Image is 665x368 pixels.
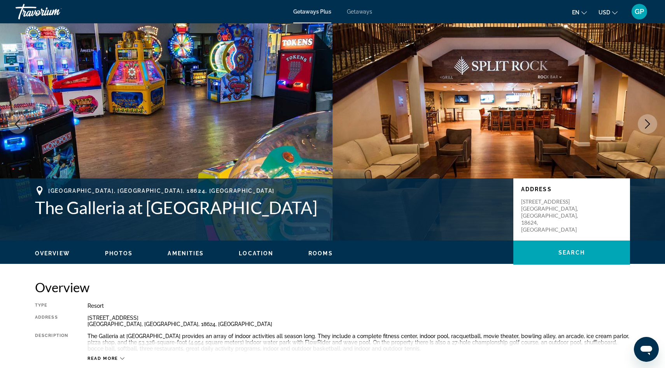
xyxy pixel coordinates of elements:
[629,3,649,20] button: User Menu
[35,250,70,257] button: Overview
[308,250,333,257] button: Rooms
[635,8,644,16] span: GP
[572,9,579,16] span: en
[35,303,68,309] div: Type
[8,114,27,134] button: Previous image
[16,2,93,22] a: Travorium
[87,356,118,361] span: Read more
[87,315,630,327] div: [STREET_ADDRESS] [GEOGRAPHIC_DATA], [GEOGRAPHIC_DATA], 18624, [GEOGRAPHIC_DATA]
[87,356,124,361] button: Read more
[105,250,133,257] button: Photos
[239,250,273,257] button: Location
[598,9,610,16] span: USD
[35,250,70,256] span: Overview
[521,198,583,233] p: [STREET_ADDRESS] [GEOGRAPHIC_DATA], [GEOGRAPHIC_DATA], 18624, [GEOGRAPHIC_DATA]
[308,250,333,256] span: Rooms
[347,9,372,15] a: Getaways
[35,333,68,352] div: Description
[87,333,630,352] div: The Galleria at [GEOGRAPHIC_DATA] provides an array of indoor activities all season long. They in...
[598,7,618,18] button: Change currency
[558,249,585,256] span: Search
[521,186,622,192] p: Address
[634,337,659,362] iframe: Button to launch messaging window
[293,9,331,15] a: Getaways Plus
[168,250,204,257] button: Amenities
[239,250,273,256] span: Location
[168,250,204,256] span: Amenities
[87,303,630,309] div: Resort
[35,197,506,218] h1: The Galleria at [GEOGRAPHIC_DATA]
[48,188,275,194] span: [GEOGRAPHIC_DATA], [GEOGRAPHIC_DATA], 18624, [GEOGRAPHIC_DATA]
[572,7,587,18] button: Change language
[513,241,630,265] button: Search
[638,114,657,134] button: Next image
[35,279,630,295] h2: Overview
[35,315,68,327] div: Address
[105,250,133,256] span: Photos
